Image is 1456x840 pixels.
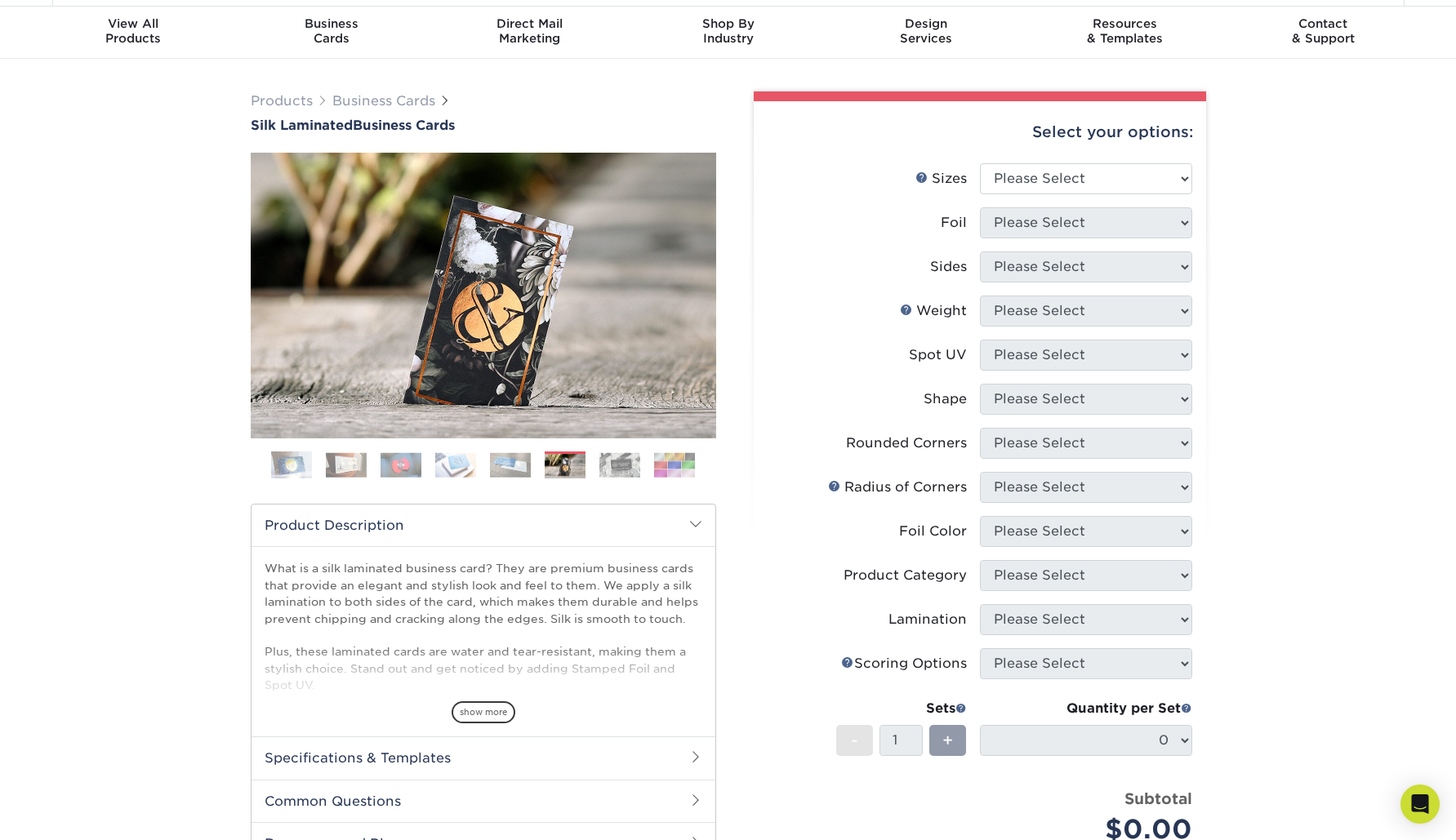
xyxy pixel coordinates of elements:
[827,16,1026,46] div: Services
[924,389,967,409] div: Shape
[899,522,967,541] div: Foil Color
[381,452,421,478] img: Business Cards 03
[629,7,827,59] a: Shop ByIndustry
[34,16,233,31] span: View All
[767,101,1193,163] div: Select your options:
[844,566,967,585] div: Product Category
[1224,16,1423,31] span: Contact
[841,654,967,673] div: Scoring Options
[430,7,629,59] a: Direct MailMarketing
[942,728,953,753] span: +
[1124,789,1192,807] strong: Subtotal
[251,118,716,133] h1: Business Cards
[430,16,629,46] div: Marketing
[252,780,715,822] h2: Common Questions
[909,345,967,365] div: Spot UV
[252,736,715,779] h2: Specifications & Templates
[915,169,967,189] div: Sizes
[232,7,430,59] a: BusinessCards
[251,93,313,109] a: Products
[332,93,435,109] a: Business Cards
[900,301,967,321] div: Weight
[490,452,531,478] img: Business Cards 05
[265,560,702,826] p: What is a silk laminated business card? They are premium business cards that provide an elegant a...
[545,454,586,479] img: Business Cards 06
[1400,784,1440,824] div: Open Intercom Messenger
[654,452,695,478] img: Business Cards 08
[1026,7,1224,59] a: Resources& Templates
[232,16,430,31] span: Business
[846,433,967,453] div: Rounded Corners
[435,452,476,478] img: Business Cards 04
[836,699,967,718] div: Sets
[252,504,715,546] h2: Product Description
[271,445,312,486] img: Business Cards 01
[232,16,430,46] div: Cards
[452,701,515,723] span: show more
[827,7,1026,59] a: DesignServices
[828,478,967,497] div: Radius of Corners
[629,16,827,46] div: Industry
[430,16,629,31] span: Direct Mail
[251,118,716,133] a: Silk LaminatedBusiness Cards
[629,16,827,31] span: Shop By
[930,257,967,277] div: Sides
[34,7,233,59] a: View AllProducts
[980,699,1192,718] div: Quantity per Set
[251,118,353,133] span: Silk Laminated
[599,452,640,478] img: Business Cards 07
[326,452,367,478] img: Business Cards 02
[888,610,967,629] div: Lamination
[1026,16,1224,31] span: Resources
[1026,16,1224,46] div: & Templates
[34,16,233,46] div: Products
[827,16,1026,31] span: Design
[251,153,716,438] img: Silk Laminated 06
[941,213,967,233] div: Foil
[1224,16,1423,46] div: & Support
[851,728,858,753] span: -
[1224,7,1423,59] a: Contact& Support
